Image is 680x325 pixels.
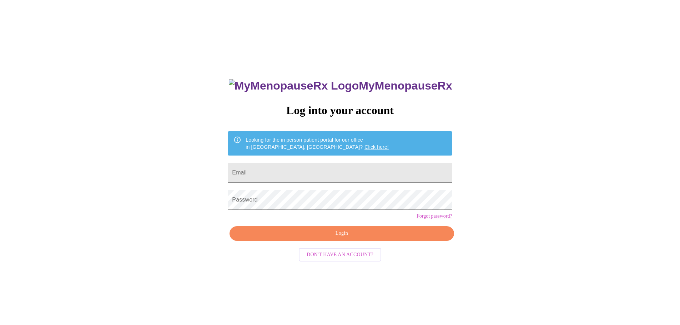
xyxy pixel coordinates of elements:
img: MyMenopauseRx Logo [229,79,359,92]
a: Click here! [364,144,389,150]
h3: Log into your account [228,104,452,117]
span: Login [238,229,445,238]
button: Login [230,226,454,241]
h3: MyMenopauseRx [229,79,452,92]
div: Looking for the in person patient portal for our office in [GEOGRAPHIC_DATA], [GEOGRAPHIC_DATA]? [246,133,389,153]
span: Don't have an account? [307,250,373,259]
button: Don't have an account? [299,248,381,262]
a: Forgot password? [417,213,452,219]
a: Don't have an account? [297,251,383,257]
